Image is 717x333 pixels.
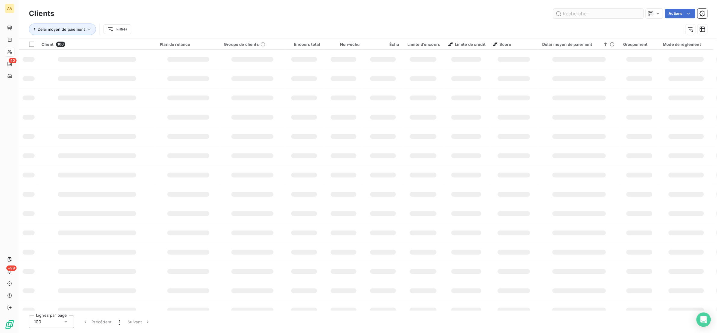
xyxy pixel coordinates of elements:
[697,313,711,327] div: Open Intercom Messenger
[663,42,710,47] div: Mode de règlement
[623,42,656,47] div: Groupement
[56,42,65,47] span: 100
[493,42,511,47] span: Score
[79,316,115,328] button: Précédent
[38,27,85,32] span: Délai moyen de paiement
[5,320,14,329] img: Logo LeanPay
[224,42,259,47] span: Groupe de clients
[104,24,131,34] button: Filtrer
[34,319,41,325] span: 100
[328,42,360,47] div: Non-échu
[5,4,14,13] div: AA
[42,42,54,47] span: Client
[665,9,695,18] button: Actions
[9,58,17,63] span: 40
[406,42,440,47] div: Limite d’encours
[288,42,320,47] div: Encours total
[29,8,54,19] h3: Clients
[119,319,120,325] span: 1
[367,42,399,47] div: Échu
[542,42,616,47] div: Délai moyen de paiement
[115,316,124,328] button: 1
[448,42,486,47] span: Limite de crédit
[553,9,644,18] input: Rechercher
[124,316,154,328] button: Suivant
[6,265,17,271] span: +99
[160,42,217,47] div: Plan de relance
[29,24,96,35] button: Délai moyen de paiement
